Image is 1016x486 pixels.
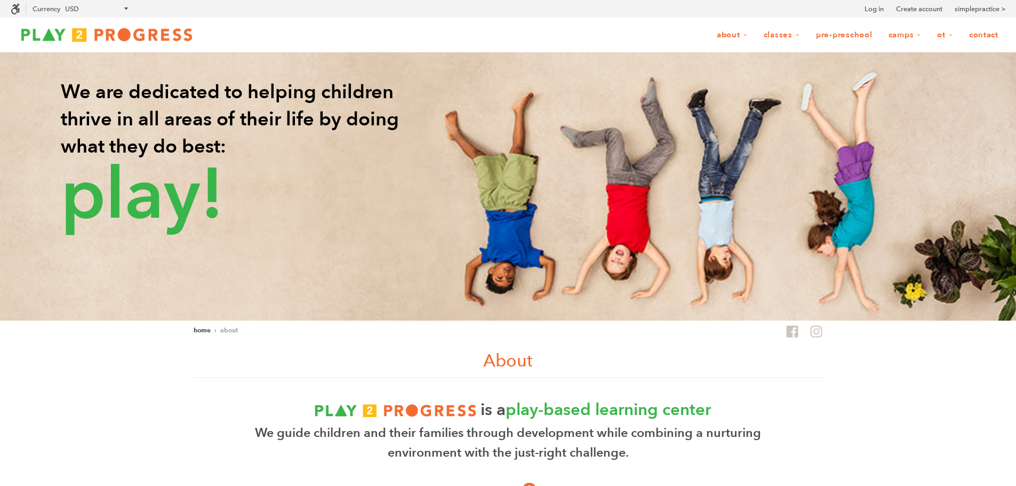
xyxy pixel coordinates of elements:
[61,147,224,244] span: play!
[955,4,1005,14] a: simplepractice >
[809,25,879,45] a: Pre-Preschool
[930,25,960,45] a: OT
[194,349,823,378] h1: About
[214,326,217,334] span: ›
[506,399,711,421] span: play-based learning center
[194,325,238,336] nav: breadcrumbs
[305,399,711,421] p: is a
[194,326,211,334] a: Home
[865,4,884,14] a: Log in
[11,24,203,45] img: Play2Progress logo
[896,4,942,14] a: Create account
[220,326,238,334] span: About
[305,401,486,421] img: P2P_logo_final_rgb_T.png
[757,25,807,45] a: Classes
[33,5,60,13] label: Currency
[962,25,1005,45] a: Contact
[252,424,764,464] p: We guide children and their families through development while combining a nurturing environment ...
[710,25,755,45] a: About
[61,79,437,231] p: We are dedicated to helping children thrive in all areas of their life by doing what they do best:
[882,25,929,45] a: Camps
